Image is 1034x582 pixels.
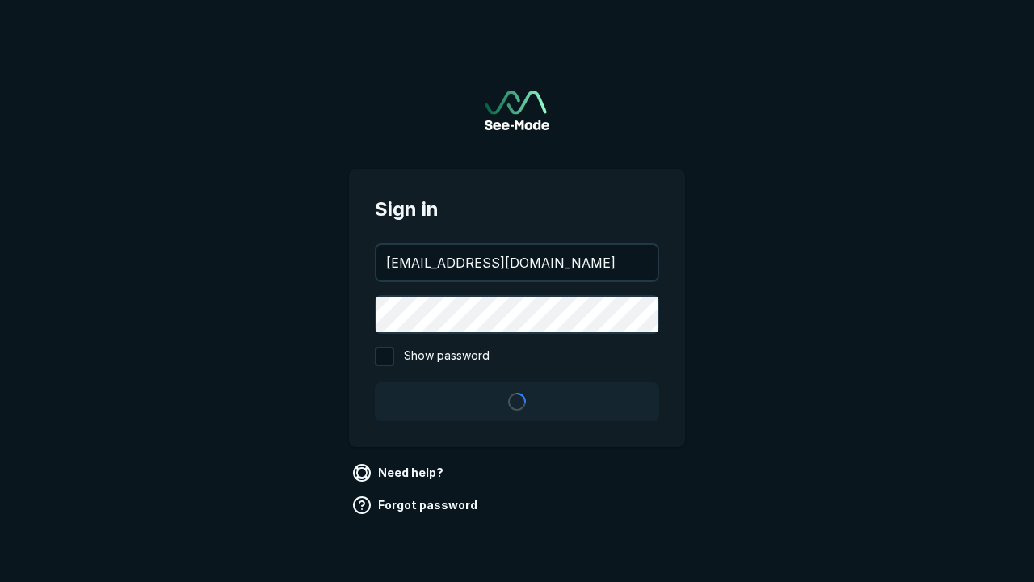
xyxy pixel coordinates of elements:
a: Need help? [349,460,450,486]
a: Forgot password [349,492,484,518]
img: See-Mode Logo [485,91,549,130]
span: Sign in [375,195,659,224]
a: Go to sign in [485,91,549,130]
input: your@email.com [376,245,658,280]
span: Show password [404,347,490,366]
